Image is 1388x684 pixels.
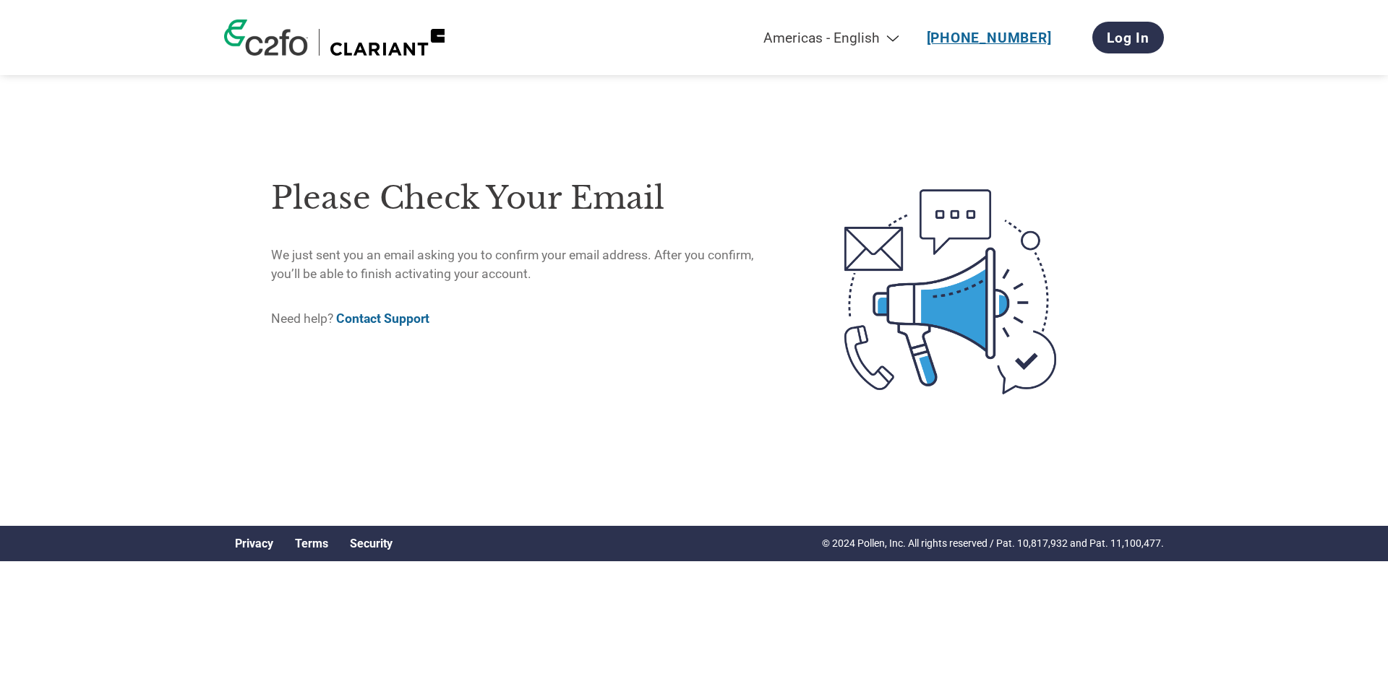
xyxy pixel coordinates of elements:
[350,537,393,550] a: Security
[784,163,1117,420] img: open-email
[224,20,308,56] img: c2fo logo
[1092,22,1164,53] a: Log In
[271,175,784,222] h1: Please check your email
[295,537,328,550] a: Terms
[822,536,1164,551] p: © 2024 Pollen, Inc. All rights reserved / Pat. 10,817,932 and Pat. 11,100,477.
[916,30,1075,46] a: [PHONE_NUMBER]
[235,537,273,550] a: Privacy
[271,309,784,328] p: Need help?
[330,29,445,56] img: Clariant
[336,311,429,326] a: Contact Support
[927,30,1064,46] a: [PHONE_NUMBER]
[271,246,784,284] p: We just sent you an email asking you to confirm your email address. After you confirm, you’ll be ...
